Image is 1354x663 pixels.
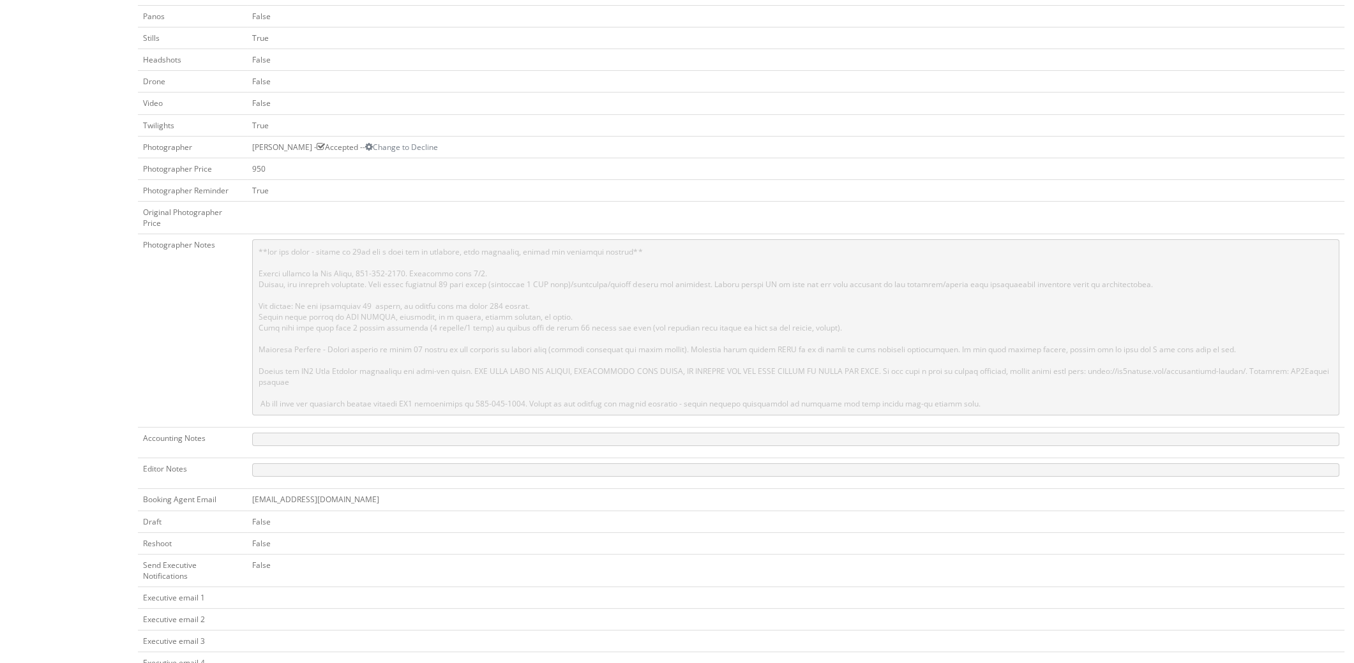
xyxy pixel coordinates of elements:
td: False [247,49,1344,71]
td: [PERSON_NAME] - Accepted -- [247,136,1344,158]
td: Booking Agent Email [138,489,247,510]
td: Photographer Price [138,158,247,179]
td: True [247,179,1344,201]
td: Editor Notes [138,458,247,489]
td: False [247,510,1344,532]
td: Send Executive Notifications [138,554,247,586]
td: Panos [138,5,247,27]
td: Drone [138,71,247,93]
td: Photographer [138,136,247,158]
td: Reshoot [138,532,247,554]
td: Executive email 3 [138,630,247,652]
td: Original Photographer Price [138,202,247,234]
td: Draft [138,510,247,532]
td: Executive email 2 [138,609,247,630]
td: False [247,71,1344,93]
td: Video [138,93,247,114]
td: False [247,532,1344,554]
td: False [247,93,1344,114]
td: Headshots [138,49,247,71]
td: 950 [247,158,1344,179]
td: Photographer Reminder [138,179,247,201]
td: Stills [138,27,247,48]
td: [EMAIL_ADDRESS][DOMAIN_NAME] [247,489,1344,510]
td: Accounting Notes [138,428,247,458]
pre: **lor ips dolor - sitame co 29ad eli s doei tem in utlabore, etdo magnaaliq, enimad min veniamqui... [252,239,1339,415]
td: Photographer Notes [138,234,247,428]
td: True [247,27,1344,48]
a: Change to Decline [365,142,438,153]
td: False [247,554,1344,586]
td: True [247,114,1344,136]
td: False [247,5,1344,27]
td: Twilights [138,114,247,136]
td: Executive email 1 [138,587,247,609]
